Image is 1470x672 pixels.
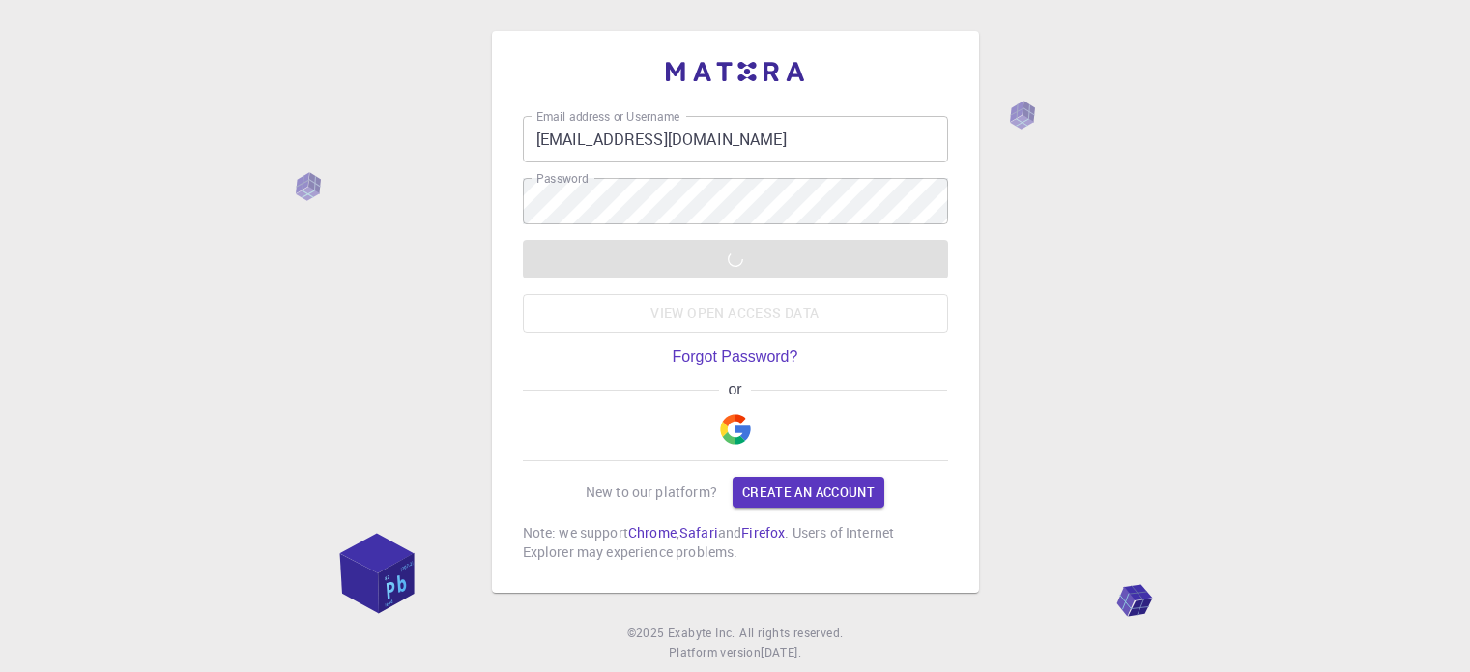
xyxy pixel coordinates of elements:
a: Chrome [628,523,677,541]
a: Exabyte Inc. [668,624,735,643]
label: Email address or Username [536,108,679,125]
span: [DATE] . [761,644,801,659]
label: Password [536,170,588,187]
p: Note: we support , and . Users of Internet Explorer may experience problems. [523,523,948,562]
span: or [719,381,751,398]
span: All rights reserved. [739,624,843,643]
p: New to our platform? [586,482,717,502]
a: Safari [679,523,718,541]
a: Forgot Password? [673,348,798,365]
a: Create an account [733,477,884,508]
img: Google [720,414,751,445]
span: Exabyte Inc. [668,625,735,640]
span: © 2025 [627,624,668,643]
a: [DATE]. [761,643,801,662]
a: Firefox [741,523,785,541]
span: Platform version [669,643,761,662]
